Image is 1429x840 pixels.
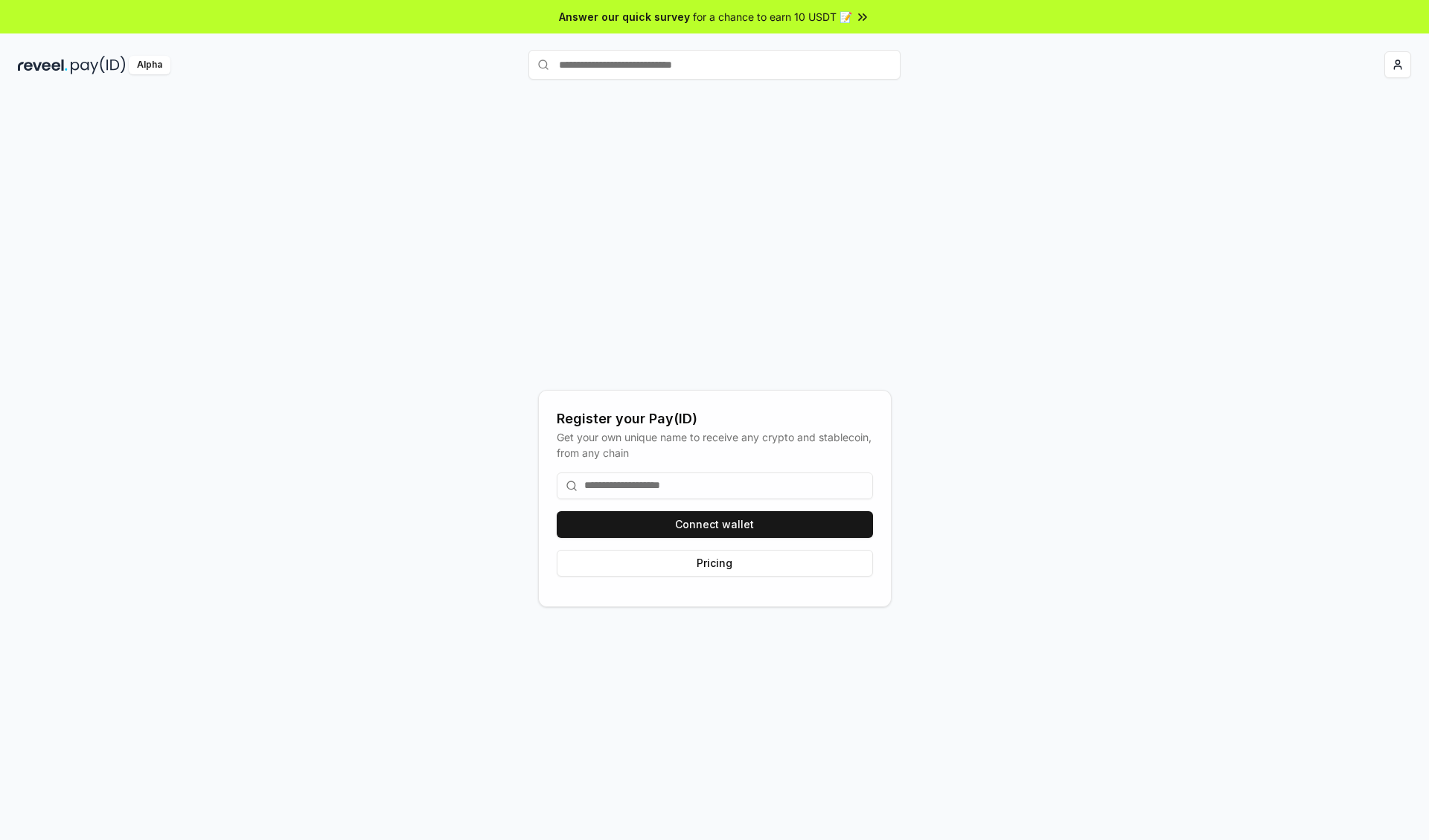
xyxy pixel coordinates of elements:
span: Answer our quick survey [559,9,690,25]
button: Pricing [557,550,873,577]
div: Get your own unique name to receive any crypto and stablecoin, from any chain [557,429,873,461]
button: Connect wallet [557,511,873,538]
div: Alpha [129,56,170,74]
img: reveel_dark [18,56,68,74]
div: Register your Pay(ID) [557,408,873,429]
span: for a chance to earn 10 USDT 📝 [693,9,852,25]
img: pay_id [71,56,126,74]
